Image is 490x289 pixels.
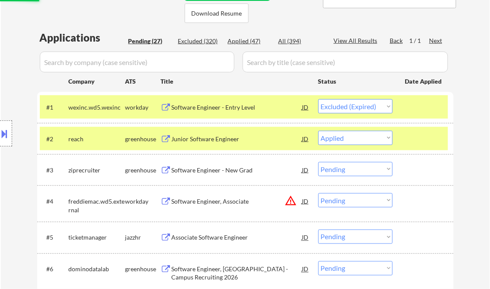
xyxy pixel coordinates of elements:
div: Excluded (320) [178,37,221,45]
div: JD [301,99,310,115]
div: Title [161,77,310,86]
div: Software Engineer - Entry Level [172,103,302,112]
input: Search by company (case sensitive) [40,52,234,72]
input: Search by title (case sensitive) [243,52,448,72]
div: 1 / 1 [410,36,429,45]
div: Associate Software Engineer [172,234,302,242]
button: warning_amber [285,195,297,207]
div: jazzhr [125,234,161,242]
div: JD [301,131,310,146]
div: Software Engineer, Associate [172,197,302,206]
div: Date Applied [405,77,443,86]
div: greenhouse [125,265,161,274]
div: JD [301,261,310,277]
div: #5 [47,234,62,242]
div: JD [301,193,310,209]
div: JD [301,162,310,178]
div: Applications [40,32,125,43]
div: Next [429,36,443,45]
div: Software Engineer, [GEOGRAPHIC_DATA] - Campus Recruiting 2026 [172,265,302,282]
button: Download Resume [185,3,249,23]
div: dominodatalab [69,265,125,274]
div: All (394) [279,37,322,45]
div: Software Engineer - New Grad [172,166,302,175]
div: ticketmanager [69,234,125,242]
div: Pending (27) [128,37,172,45]
div: Junior Software Engineer [172,135,302,143]
div: View All Results [334,36,380,45]
div: #6 [47,265,62,274]
div: Applied (47) [228,37,271,45]
div: Back [390,36,404,45]
div: Status [318,73,393,89]
div: JD [301,230,310,245]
